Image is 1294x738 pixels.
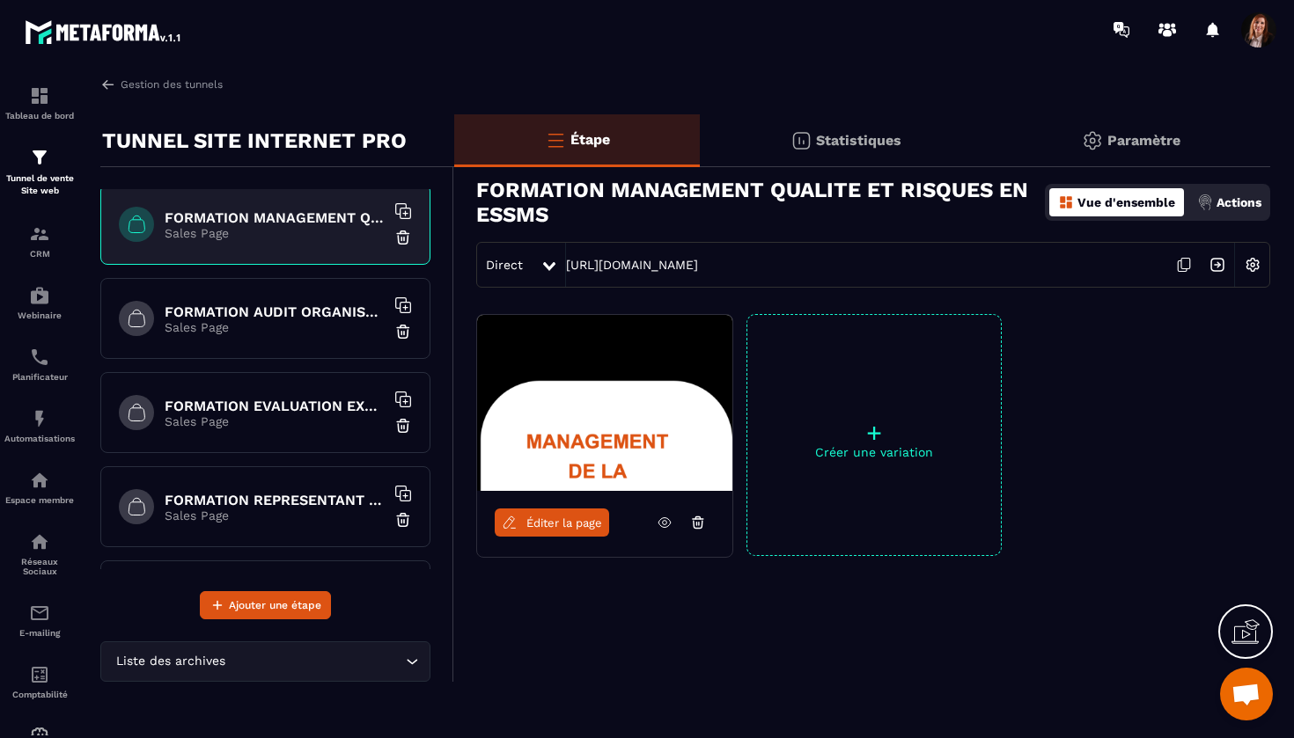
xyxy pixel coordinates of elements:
p: Tunnel de vente Site web [4,172,75,197]
p: Étape [570,131,610,148]
a: [URL][DOMAIN_NAME] [566,258,698,272]
img: trash [394,511,412,529]
p: E-mailing [4,628,75,638]
p: Planificateur [4,372,75,382]
p: CRM [4,249,75,259]
p: Actions [1217,195,1261,209]
p: Sales Page [165,226,385,240]
button: Ajouter une étape [200,591,331,619]
h6: FORMATION MANAGEMENT QUALITE ET RISQUES EN ESSMS [165,209,385,226]
p: TUNNEL SITE INTERNET PRO [102,123,407,158]
a: schedulerschedulerPlanificateur [4,333,75,395]
h3: FORMATION MANAGEMENT QUALITE ET RISQUES EN ESSMS [476,178,1045,227]
img: bars-o.4a397970.svg [545,129,566,150]
h6: FORMATION AUDIT ORGANISATIONNEL EN ESSMS [165,303,385,320]
img: scheduler [29,347,50,368]
img: trash [394,229,412,246]
a: automationsautomationsAutomatisations [4,395,75,457]
div: Search for option [100,641,430,682]
a: accountantaccountantComptabilité [4,651,75,712]
img: social-network [29,531,50,552]
h6: FORMATION REPRESENTANT AU CVS [165,492,385,508]
img: formation [29,147,50,168]
span: Ajouter une étape [229,596,321,614]
img: logo [25,16,183,47]
p: Tableau de bord [4,111,75,121]
p: Vue d'ensemble [1077,195,1175,209]
p: Créer une variation [747,445,1001,459]
a: Éditer la page [495,508,609,537]
span: Liste des archives [112,652,229,671]
a: social-networksocial-networkRéseaux Sociaux [4,518,75,589]
img: formation [29,223,50,245]
img: formation [29,85,50,106]
img: email [29,603,50,624]
p: Comptabilité [4,690,75,699]
img: accountant [29,664,50,685]
a: formationformationTunnel de vente Site web [4,134,75,210]
a: emailemailE-mailing [4,589,75,651]
img: trash [394,323,412,340]
a: formationformationTableau de bord [4,72,75,134]
p: Réseaux Sociaux [4,557,75,576]
p: Sales Page [165,414,385,428]
a: automationsautomationsWebinaire [4,272,75,333]
p: Sales Page [165,320,385,334]
img: automations [29,285,50,306]
img: dashboard-orange.40269519.svg [1058,194,1074,210]
input: Search for option [229,652,401,671]
img: automations [29,470,50,491]
p: Automatisations [4,434,75,443]
img: setting-w.858f3a88.svg [1236,248,1269,281]
span: Éditer la page [526,516,602,530]
a: automationsautomationsEspace membre [4,457,75,518]
img: trash [394,417,412,435]
p: Sales Page [165,508,385,522]
span: Direct [486,258,523,272]
p: Statistiques [816,132,901,149]
img: image [477,315,732,491]
p: Webinaire [4,311,75,320]
img: stats.20deebd0.svg [790,130,812,151]
p: + [747,420,1001,445]
img: arrow [100,77,116,92]
a: Gestion des tunnels [100,77,223,92]
img: setting-gr.5f69749f.svg [1082,130,1103,151]
div: Ouvrir le chat [1220,668,1273,720]
p: Espace membre [4,495,75,505]
a: formationformationCRM [4,210,75,272]
h6: FORMATION EVALUATION EXTERNE HAS [165,398,385,414]
p: Paramètre [1107,132,1180,149]
img: actions.d6e523a2.png [1197,194,1213,210]
img: arrow-next.bcc2205e.svg [1201,248,1234,281]
img: automations [29,408,50,429]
